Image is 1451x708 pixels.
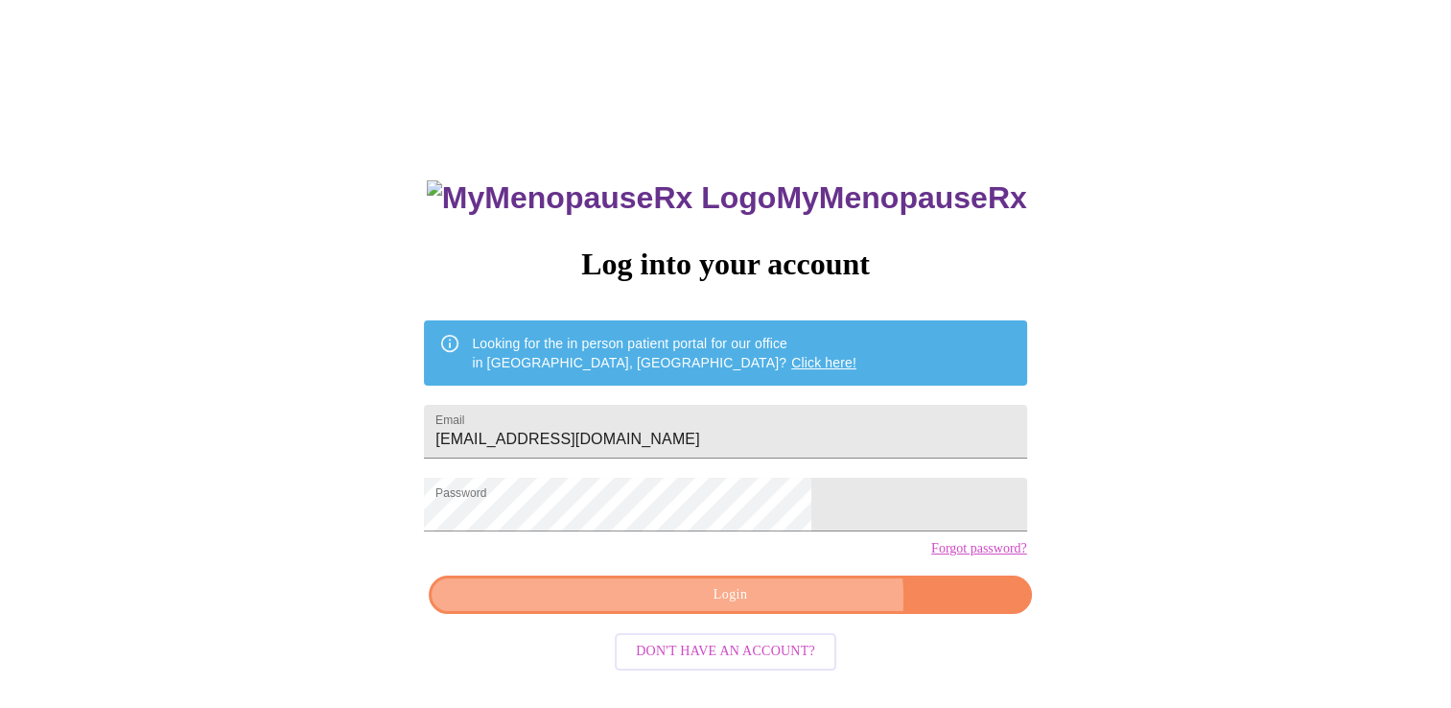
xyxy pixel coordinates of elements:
[424,247,1026,282] h3: Log into your account
[931,541,1027,556] a: Forgot password?
[636,640,815,664] span: Don't have an account?
[451,583,1009,607] span: Login
[472,326,856,380] div: Looking for the in person patient portal for our office in [GEOGRAPHIC_DATA], [GEOGRAPHIC_DATA]?
[610,642,841,658] a: Don't have an account?
[429,576,1031,615] button: Login
[791,355,856,370] a: Click here!
[427,180,1027,216] h3: MyMenopauseRx
[427,180,776,216] img: MyMenopauseRx Logo
[615,633,836,671] button: Don't have an account?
